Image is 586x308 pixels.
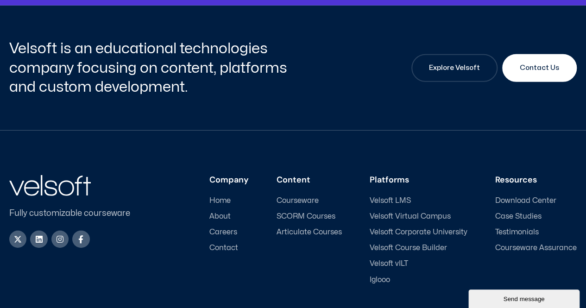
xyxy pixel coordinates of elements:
iframe: chat widget [468,288,581,308]
a: Velsoft vILT [370,259,467,268]
a: Contact [209,244,249,252]
a: SCORM Courses [277,212,342,221]
span: Download Center [495,196,556,205]
h2: Velsoft is an educational technologies company focusing on content, platforms and custom developm... [9,39,291,97]
span: Iglooo [370,276,390,284]
span: Velsoft Virtual Campus [370,212,451,221]
span: Contact [209,244,238,252]
h3: Platforms [370,175,467,185]
a: Careers [209,228,249,237]
h3: Company [209,175,249,185]
a: Download Center [495,196,577,205]
span: Home [209,196,231,205]
span: Careers [209,228,237,237]
a: About [209,212,249,221]
span: SCORM Courses [277,212,335,221]
a: Velsoft LMS [370,196,467,205]
a: Home [209,196,249,205]
span: Courseware [277,196,319,205]
span: Contact Us [520,63,559,74]
span: Case Studies [495,212,542,221]
span: Velsoft Course Builder [370,244,447,252]
a: Contact Us [502,54,577,82]
span: Explore Velsoft [429,63,480,74]
a: Velsoft Course Builder [370,244,467,252]
a: Case Studies [495,212,577,221]
a: Velsoft Corporate University [370,228,467,237]
a: Iglooo [370,276,467,284]
p: Fully customizable courseware [9,207,145,220]
h3: Content [277,175,342,185]
span: Velsoft LMS [370,196,411,205]
a: Articulate Courses [277,228,342,237]
h3: Resources [495,175,577,185]
span: About [209,212,231,221]
a: Testimonials [495,228,577,237]
span: Testimonials [495,228,539,237]
a: Courseware Assurance [495,244,577,252]
a: Velsoft Virtual Campus [370,212,467,221]
span: Velsoft vILT [370,259,408,268]
a: Courseware [277,196,342,205]
a: Explore Velsoft [411,54,498,82]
